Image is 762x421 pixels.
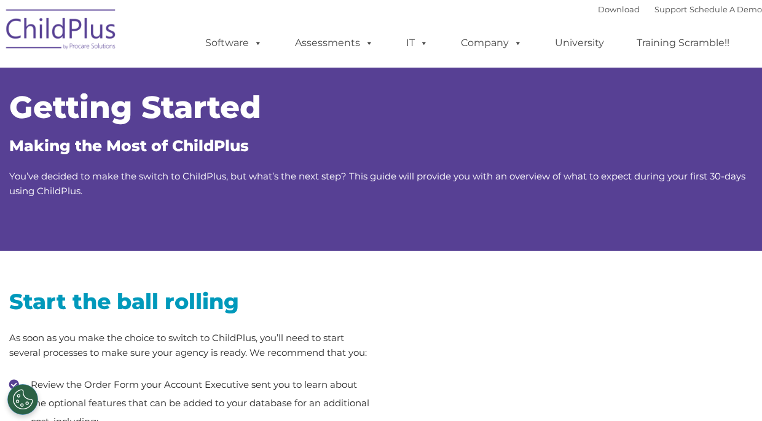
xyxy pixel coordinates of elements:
a: Support [654,4,687,14]
span: Making the Most of ChildPlus [9,136,249,155]
span: Getting Started [9,89,261,126]
button: Cookies Settings [7,384,38,415]
a: Download [598,4,640,14]
a: Company [449,31,535,55]
font: | [598,4,762,14]
a: Software [193,31,275,55]
h2: Start the ball rolling [9,288,372,315]
a: Assessments [283,31,386,55]
a: Training Scramble!! [624,31,742,55]
a: University [543,31,616,55]
a: Schedule A Demo [689,4,762,14]
span: You’ve decided to make the switch to ChildPlus, but what’s the next step? This guide will provide... [9,170,745,197]
p: As soon as you make the choice to switch to ChildPlus, you’ll need to start several processes to ... [9,331,372,360]
a: IT [394,31,441,55]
